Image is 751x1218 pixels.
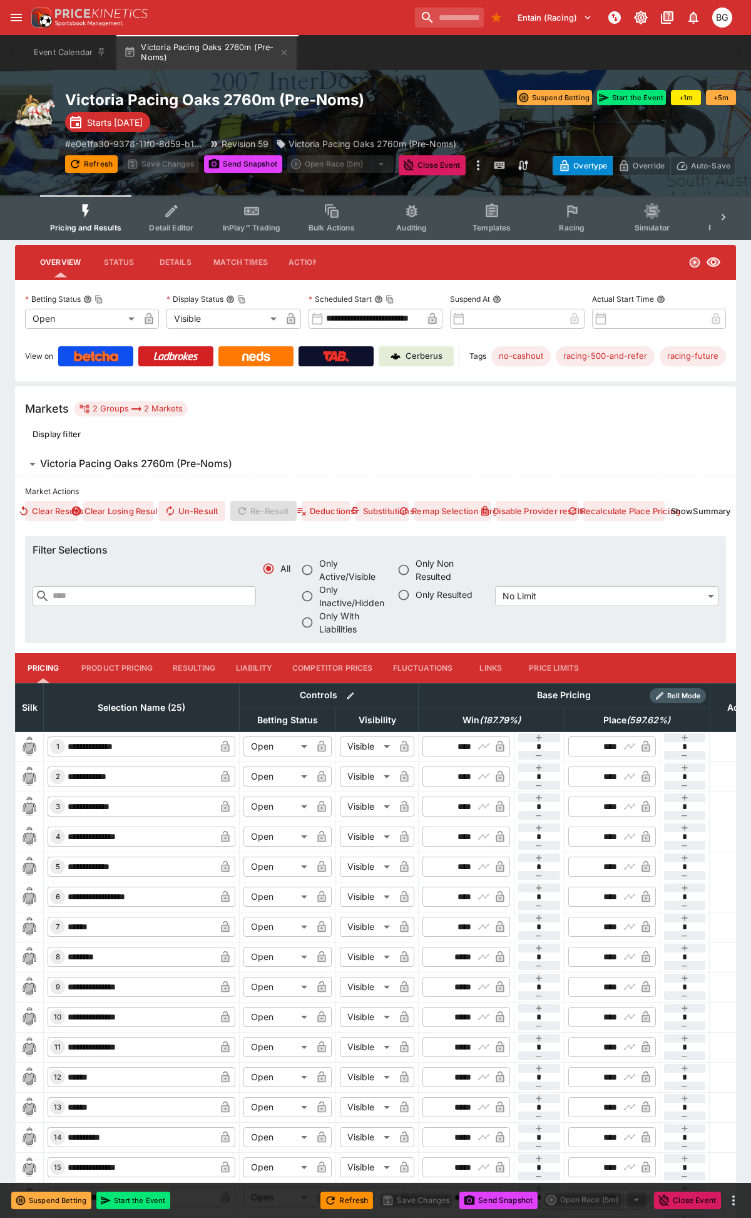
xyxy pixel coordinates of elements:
button: Deductions [302,501,351,521]
img: Cerberus [391,351,401,361]
img: PriceKinetics Logo [28,5,53,30]
button: Clear Results [25,501,78,521]
button: Disable Provider resulting [496,501,578,521]
button: Override [612,156,670,175]
span: Place(597.62%) [590,713,684,728]
span: Auditing [396,223,427,232]
span: Win(187.79%) [449,713,534,728]
img: Betcha [74,351,119,361]
div: Visible [340,736,394,756]
button: Refresh [320,1192,373,1209]
div: Visible [340,797,394,817]
h5: Markets [25,401,69,416]
span: Re-Result [230,501,296,521]
button: Refresh [65,155,118,173]
div: Betting Target: cerberus [556,346,655,366]
div: Open [243,1097,312,1117]
button: open drawer [5,6,28,29]
div: Visible [340,1067,394,1087]
button: NOT Connected to PK [603,6,626,29]
p: Cerberus [406,350,442,363]
div: Visible [340,766,394,787]
img: Neds [242,351,270,361]
button: Victoria Pacing Oaks 2760m (Pre-Noms) [15,452,736,477]
span: 14 [51,1133,64,1142]
p: Betting Status [25,294,81,304]
img: blank-silk.png [19,797,39,817]
img: blank-silk.png [19,1037,39,1057]
button: +5m [706,90,736,105]
button: Competitor Prices [282,653,383,683]
div: Visible [340,1097,394,1117]
div: No Limit [495,586,718,606]
span: Simulator [635,223,670,232]
label: Tags: [469,346,486,366]
img: blank-silk.png [19,1067,39,1087]
div: Ben Grimstone [712,8,732,28]
button: Overtype [553,156,613,175]
div: Betting Target: cerberus [491,346,551,366]
p: Victoria Pacing Oaks 2760m (Pre-Noms) [289,137,456,150]
button: Fluctuations [383,653,463,683]
span: Roll Mode [662,691,706,701]
img: blank-silk.png [19,917,39,937]
button: Suspend At [493,295,501,304]
img: blank-silk.png [19,736,39,756]
div: Open [243,887,312,907]
span: InPlay™ Trading [223,223,280,232]
div: Open [243,1067,312,1087]
span: 11 [52,1043,63,1051]
div: Start From [553,156,736,175]
button: +1m [671,90,701,105]
button: Copy To Clipboard [386,295,394,304]
span: Detail Editor [149,223,193,232]
button: Match Times [203,247,278,277]
button: Details [147,247,203,277]
p: Overtype [573,159,607,172]
span: Templates [473,223,511,232]
em: ( 597.62 %) [626,713,670,728]
label: View on : [25,346,53,366]
span: Only Non Resulted [416,557,478,583]
svg: Open [688,256,701,269]
h2: Copy To Clipboard [65,90,456,110]
button: Bookmarks [486,8,506,28]
img: Sportsbook Management [55,21,123,26]
button: Un-Result [158,501,225,521]
button: Start the Event [96,1192,170,1209]
div: Visible [340,857,394,877]
div: Visible [340,977,394,997]
span: 2 [53,772,63,781]
em: ( 187.79 %) [479,713,521,728]
button: more [726,1193,741,1208]
button: Send Snapshot [204,155,282,173]
button: Pricing [15,653,71,683]
button: Betting StatusCopy To Clipboard [83,295,92,304]
div: 2 Groups 2 Markets [79,401,183,416]
input: search [415,8,484,28]
div: Visible [340,887,394,907]
span: 1 [54,742,62,751]
div: Open [243,827,312,847]
button: Status [91,247,147,277]
button: Close Event [399,155,466,175]
div: Visible [166,309,280,329]
img: blank-silk.png [19,887,39,907]
img: blank-silk.png [19,766,39,787]
p: Revision 59 [222,137,268,150]
p: Display Status [166,294,223,304]
button: Toggle light/dark mode [630,6,652,29]
span: 7 [53,922,62,931]
div: Open [243,947,312,967]
div: Visible [340,1007,394,1027]
p: Scheduled Start [309,294,372,304]
th: Silk [16,683,44,731]
button: Notifications [682,6,705,29]
button: Overview [30,247,91,277]
button: Substitutions [355,501,408,521]
div: Betting Target: cerberus [660,346,726,366]
span: 15 [51,1163,64,1172]
button: Recalculate Place Pricing [583,501,665,521]
div: Open [243,797,312,817]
